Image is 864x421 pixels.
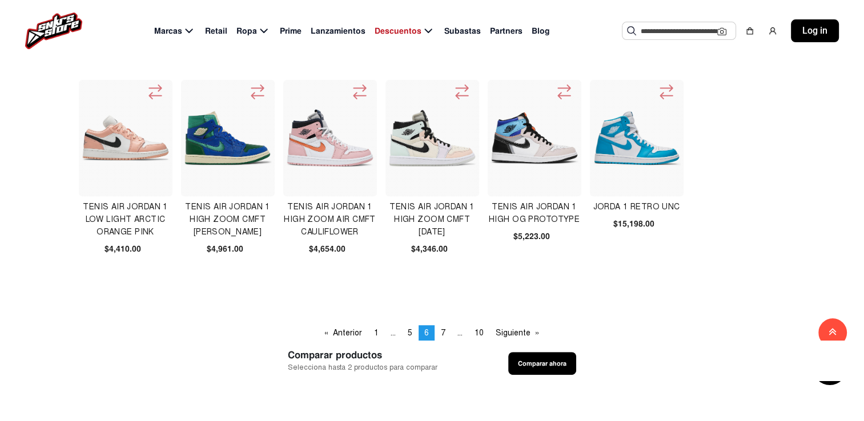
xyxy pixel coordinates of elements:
img: Tenis Air Jordan 1 High Zoom Cmft Easter [388,94,476,182]
span: Marcas [154,25,182,37]
img: Buscar [627,26,636,35]
span: 10 [475,328,484,338]
h4: Tenis Air Jordan 1 High Zoom Cmft [PERSON_NAME] [181,201,274,238]
span: 7 [441,328,445,338]
span: 6 [424,328,429,338]
span: Subastas [444,25,481,37]
span: Blog [532,25,550,37]
ul: Pagination [319,325,545,341]
img: Tenis Air Jordan 1 High Og Prototype [491,94,578,182]
h4: Tenis Air Jordan 1 High Zoom Air Cmft Cauliflower [283,201,376,238]
button: Comparar ahora [508,352,576,375]
img: Tenis Air Jordan 1 High Zoom Air Cmft Cauliflower [286,94,374,182]
span: Selecciona hasta 2 productos para comparar [288,362,437,373]
img: Cámara [717,27,726,36]
a: Anterior page [319,325,368,341]
img: logo [25,13,82,49]
span: ... [457,328,463,338]
span: 1 [374,328,379,338]
img: Jorda 1 Retro Unc [593,110,681,166]
span: 5 [408,328,412,338]
h4: Tenis Air Jordan 1 High Zoom Cmft [DATE] [385,201,479,238]
h4: Tenis Air Jordan 1 High Og Prototype [488,201,581,226]
span: Descuentos [375,25,421,37]
span: $4,346.00 [411,243,448,255]
h4: Jorda 1 Retro Unc [590,201,683,213]
span: $15,198.00 [613,218,654,230]
span: Prime [280,25,302,37]
img: user [768,26,777,35]
h4: Tenis Air Jordan 1 Low Light Arctic Orange Pink [79,201,172,238]
span: Partners [490,25,523,37]
span: Retail [205,25,227,37]
a: Siguiente page [490,325,545,341]
span: $4,654.00 [309,243,345,255]
span: Comparar productos [288,348,437,362]
span: $4,961.00 [207,243,243,255]
span: Lanzamientos [311,25,365,37]
span: Ropa [236,25,257,37]
span: $4,410.00 [105,243,141,255]
span: ... [391,328,396,338]
span: Log in [802,24,827,38]
span: $5,223.00 [513,230,550,242]
img: shopping [745,26,754,35]
img: Tenis Air Jordan 1 High Zoom Cmft Califia Aleali May [184,94,272,182]
img: Tenis Air Jordan 1 Low Light Arctic Orange Pink [82,94,170,182]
